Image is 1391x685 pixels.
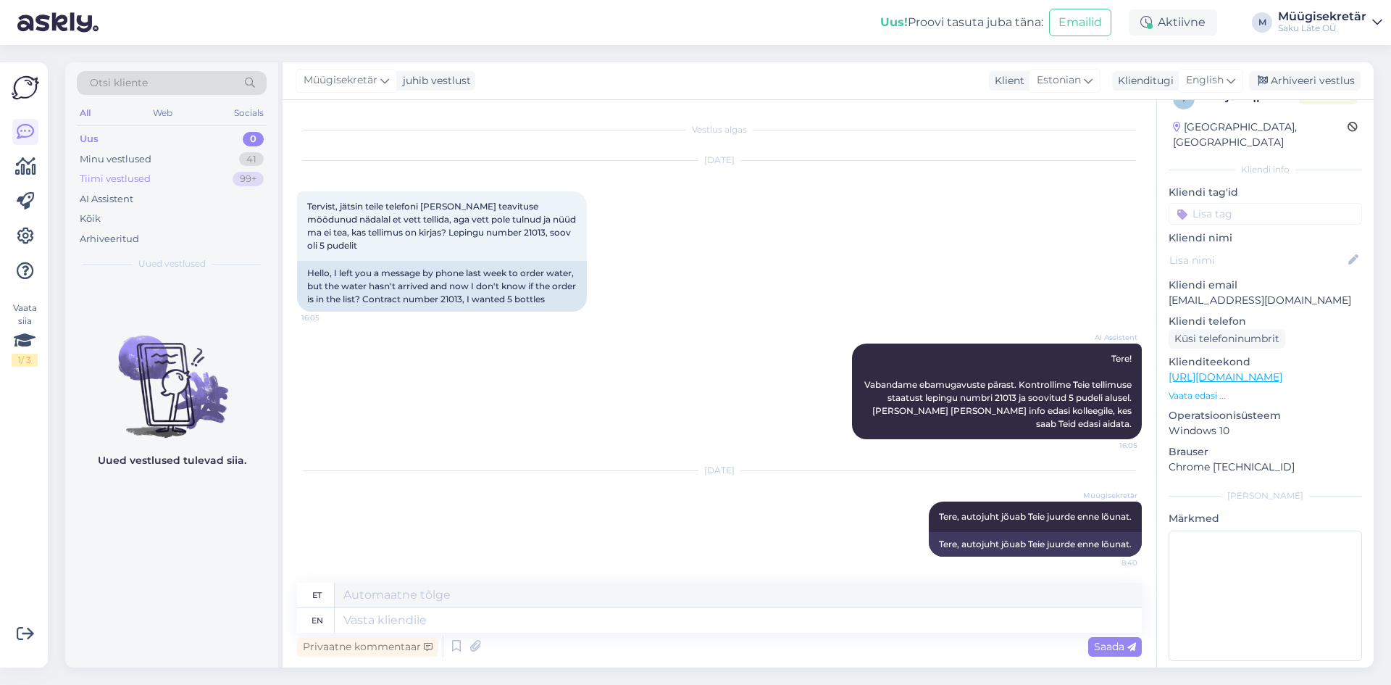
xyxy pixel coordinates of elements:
span: Uued vestlused [138,257,206,270]
div: Saku Läte OÜ [1278,22,1366,34]
div: [DATE] [297,154,1142,167]
div: Proovi tasuta juba täna: [880,14,1043,31]
span: 16:05 [1083,440,1137,451]
span: Müügisekretär [304,72,377,88]
span: Tervist, jätsin teile telefoni [PERSON_NAME] teavituse möödunud nädalal et vett tellida, aga vett... [307,201,578,251]
div: Müügisekretär [1278,11,1366,22]
div: 1 / 3 [12,354,38,367]
div: Kliendi info [1169,163,1362,176]
div: Kõik [80,212,101,226]
span: Estonian [1037,72,1081,88]
div: 0 [243,132,264,146]
p: Uued vestlused tulevad siia. [98,453,246,468]
a: [URL][DOMAIN_NAME] [1169,370,1282,383]
div: Socials [231,104,267,123]
div: Arhiveeritud [80,232,139,246]
a: MüügisekretärSaku Läte OÜ [1278,11,1382,34]
div: Minu vestlused [80,152,151,167]
div: Vestlus algas [297,123,1142,136]
input: Lisa nimi [1169,252,1345,268]
p: [EMAIL_ADDRESS][DOMAIN_NAME] [1169,293,1362,308]
p: Kliendi telefon [1169,314,1362,329]
div: AI Assistent [80,192,133,207]
div: 99+ [233,172,264,186]
input: Lisa tag [1169,203,1362,225]
div: Tiimi vestlused [80,172,151,186]
p: Kliendi nimi [1169,231,1362,246]
p: Windows 10 [1169,423,1362,439]
p: Kliendi tag'id [1169,185,1362,200]
div: juhib vestlust [397,73,471,88]
p: Operatsioonisüsteem [1169,408,1362,423]
div: All [77,104,93,123]
div: M [1252,12,1272,33]
div: [GEOGRAPHIC_DATA], [GEOGRAPHIC_DATA] [1173,120,1348,150]
span: Tere, autojuht jõuab Teie juurde enne lõunat. [939,511,1132,522]
div: Küsi telefoninumbrit [1169,329,1285,349]
p: Klienditeekond [1169,354,1362,370]
img: No chats [65,310,278,440]
div: [PERSON_NAME] [1169,489,1362,502]
span: AI Assistent [1083,332,1137,343]
span: Müügisekretär [1083,490,1137,501]
div: Aktiivne [1129,9,1217,36]
span: 8:40 [1083,557,1137,568]
div: Hello, I left you a message by phone last week to order water, but the water hasn't arrived and n... [297,261,587,312]
button: Emailid [1049,9,1111,36]
div: Uus [80,132,99,146]
div: Privaatne kommentaar [297,637,438,657]
div: [DATE] [297,464,1142,477]
p: Kliendi email [1169,278,1362,293]
div: et [312,583,322,607]
p: Märkmed [1169,511,1362,526]
div: en [312,608,323,633]
div: Klienditugi [1112,73,1174,88]
p: Vaata edasi ... [1169,389,1362,402]
p: Chrome [TECHNICAL_ID] [1169,460,1362,475]
span: Saada [1094,640,1136,653]
div: 41 [239,152,264,167]
div: Vaata siia [12,302,38,367]
span: English [1186,72,1224,88]
img: Askly Logo [12,74,39,101]
div: Arhiveeri vestlus [1249,71,1361,91]
p: Brauser [1169,444,1362,460]
div: Klient [989,73,1024,88]
span: 16:05 [301,312,356,323]
span: Otsi kliente [90,75,148,91]
div: Web [150,104,175,123]
b: Uus! [880,15,908,29]
div: Tere, autojuht jõuab Teie juurde enne lõunat. [929,532,1142,557]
